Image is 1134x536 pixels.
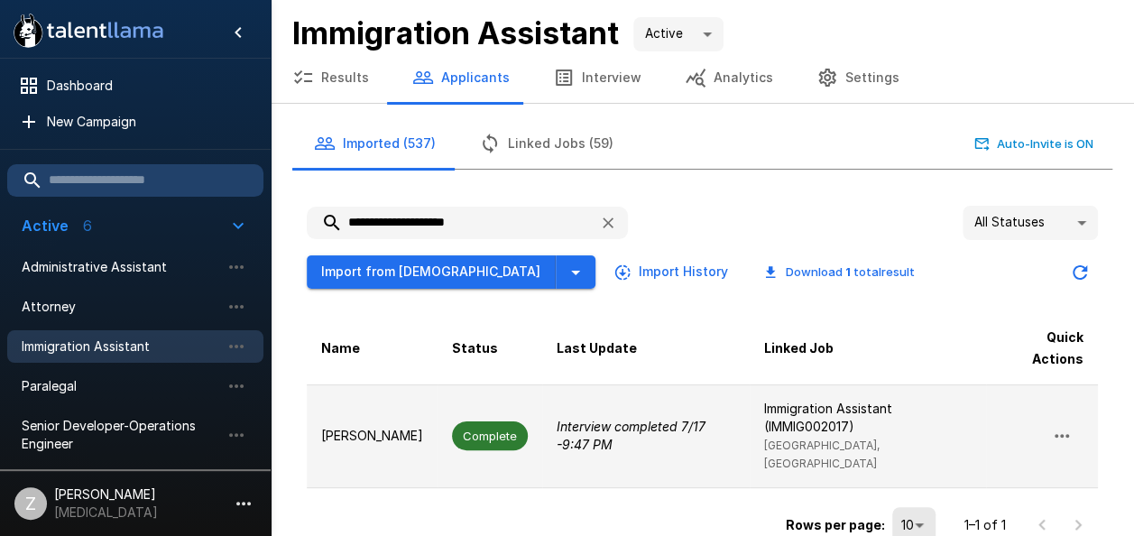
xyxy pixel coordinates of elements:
[292,14,619,51] b: Immigration Assistant
[610,255,735,289] button: Import History
[542,312,750,385] th: Last Update
[438,312,542,385] th: Status
[964,516,1006,534] p: 1–1 of 1
[292,118,457,169] button: Imported (537)
[452,428,528,445] span: Complete
[971,130,1098,158] button: Auto-Invite is ON
[557,419,705,452] i: Interview completed 7/17 - 9:47 PM
[307,255,556,289] button: Import from [DEMOGRAPHIC_DATA]
[845,264,851,279] b: 1
[531,52,663,103] button: Interview
[271,52,391,103] button: Results
[663,52,795,103] button: Analytics
[764,439,880,471] span: [GEOGRAPHIC_DATA], [GEOGRAPHIC_DATA]
[764,400,972,436] p: Immigration Assistant (IMMIG002017)
[786,516,885,534] p: Rows per page:
[321,427,423,445] p: [PERSON_NAME]
[457,118,635,169] button: Linked Jobs (59)
[795,52,921,103] button: Settings
[1062,254,1098,291] button: Updated Today - 6:19 PM
[986,312,1098,385] th: Quick Actions
[633,17,724,51] div: Active
[963,206,1098,240] div: All Statuses
[391,52,531,103] button: Applicants
[750,258,929,286] button: Download 1 totalresult
[307,312,438,385] th: Name
[750,312,986,385] th: Linked Job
